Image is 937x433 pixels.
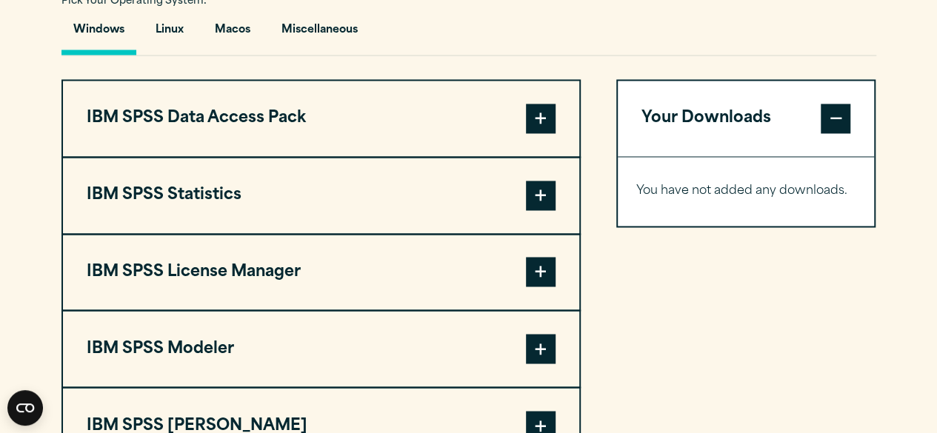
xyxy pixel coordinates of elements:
div: Your Downloads [618,156,875,226]
button: IBM SPSS Data Access Pack [63,81,579,156]
button: Open CMP widget [7,390,43,426]
button: Miscellaneous [270,13,370,55]
p: You have not added any downloads. [636,181,856,202]
button: IBM SPSS License Manager [63,235,579,310]
button: Linux [144,13,196,55]
button: IBM SPSS Statistics [63,158,579,233]
button: Macos [203,13,262,55]
button: Your Downloads [618,81,875,156]
button: Windows [61,13,136,55]
button: IBM SPSS Modeler [63,311,579,386]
